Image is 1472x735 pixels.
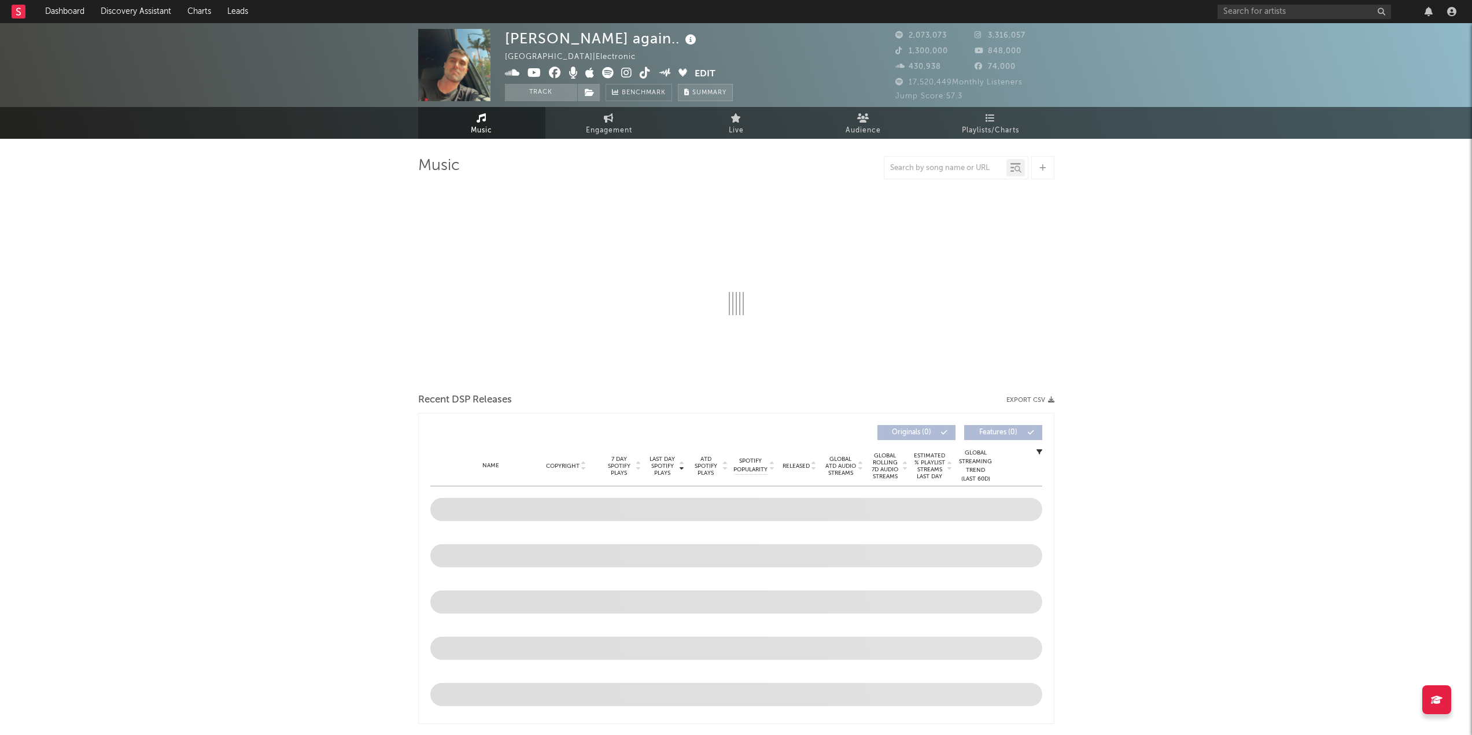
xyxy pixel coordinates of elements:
[546,463,580,470] span: Copyright
[885,429,938,436] span: Originals ( 0 )
[869,452,901,480] span: Global Rolling 7D Audio Streams
[505,84,577,101] button: Track
[895,32,947,39] span: 2,073,073
[505,50,649,64] div: [GEOGRAPHIC_DATA] | Electronic
[964,425,1042,440] button: Features(0)
[914,452,946,480] span: Estimated % Playlist Streams Last Day
[418,107,545,139] a: Music
[975,63,1016,71] span: 74,000
[884,164,1006,173] input: Search by song name or URL
[691,456,721,477] span: ATD Spotify Plays
[958,449,993,483] div: Global Streaming Trend (Last 60D)
[695,67,715,82] button: Edit
[895,47,948,55] span: 1,300,000
[418,393,512,407] span: Recent DSP Releases
[604,456,634,477] span: 7 Day Spotify Plays
[545,107,673,139] a: Engagement
[1218,5,1391,19] input: Search for artists
[895,93,962,100] span: Jump Score: 57.3
[783,463,810,470] span: Released
[622,86,666,100] span: Benchmark
[895,63,941,71] span: 430,938
[975,47,1021,55] span: 848,000
[505,29,699,48] div: [PERSON_NAME] again..
[586,124,632,138] span: Engagement
[927,107,1054,139] a: Playlists/Charts
[825,456,857,477] span: Global ATD Audio Streams
[647,456,678,477] span: Last Day Spotify Plays
[692,90,726,96] span: Summary
[471,124,492,138] span: Music
[975,32,1025,39] span: 3,316,057
[877,425,955,440] button: Originals(0)
[800,107,927,139] a: Audience
[962,124,1019,138] span: Playlists/Charts
[895,79,1023,86] span: 17,520,449 Monthly Listeners
[729,124,744,138] span: Live
[733,457,768,474] span: Spotify Popularity
[678,84,733,101] button: Summary
[673,107,800,139] a: Live
[606,84,672,101] a: Benchmark
[453,461,529,470] div: Name
[846,124,881,138] span: Audience
[972,429,1025,436] span: Features ( 0 )
[1006,397,1054,404] button: Export CSV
